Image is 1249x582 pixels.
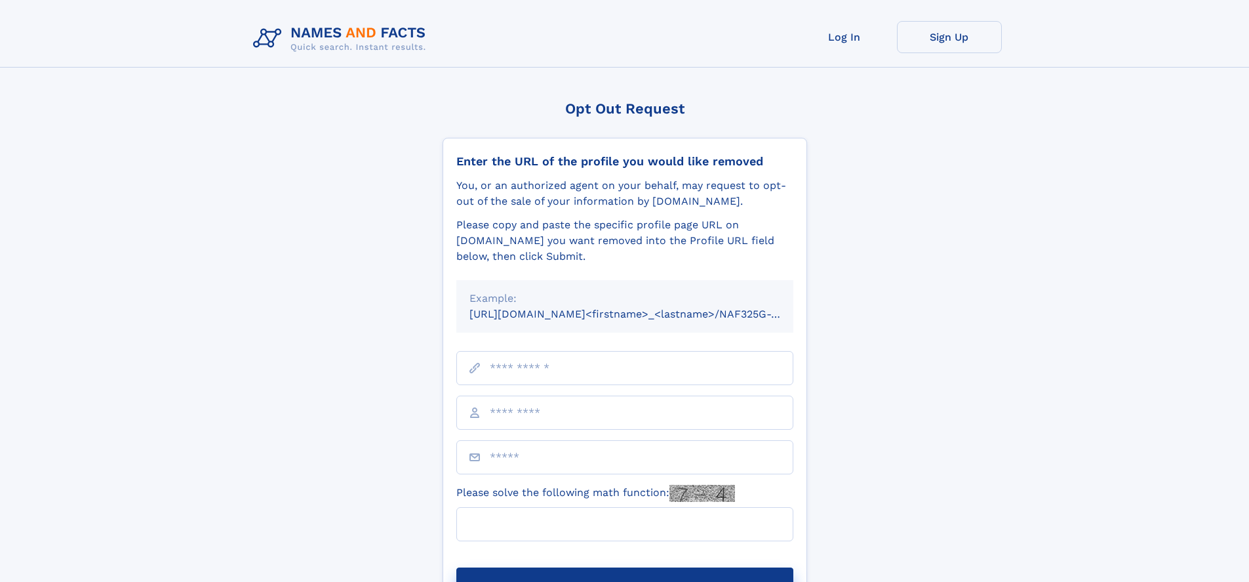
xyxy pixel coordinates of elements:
[456,217,793,264] div: Please copy and paste the specific profile page URL on [DOMAIN_NAME] you want removed into the Pr...
[897,21,1002,53] a: Sign Up
[792,21,897,53] a: Log In
[469,291,780,306] div: Example:
[469,308,818,320] small: [URL][DOMAIN_NAME]<firstname>_<lastname>/NAF325G-xxxxxxxx
[248,21,437,56] img: Logo Names and Facts
[456,154,793,169] div: Enter the URL of the profile you would like removed
[456,178,793,209] div: You, or an authorized agent on your behalf, may request to opt-out of the sale of your informatio...
[456,485,735,502] label: Please solve the following math function:
[443,100,807,117] div: Opt Out Request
